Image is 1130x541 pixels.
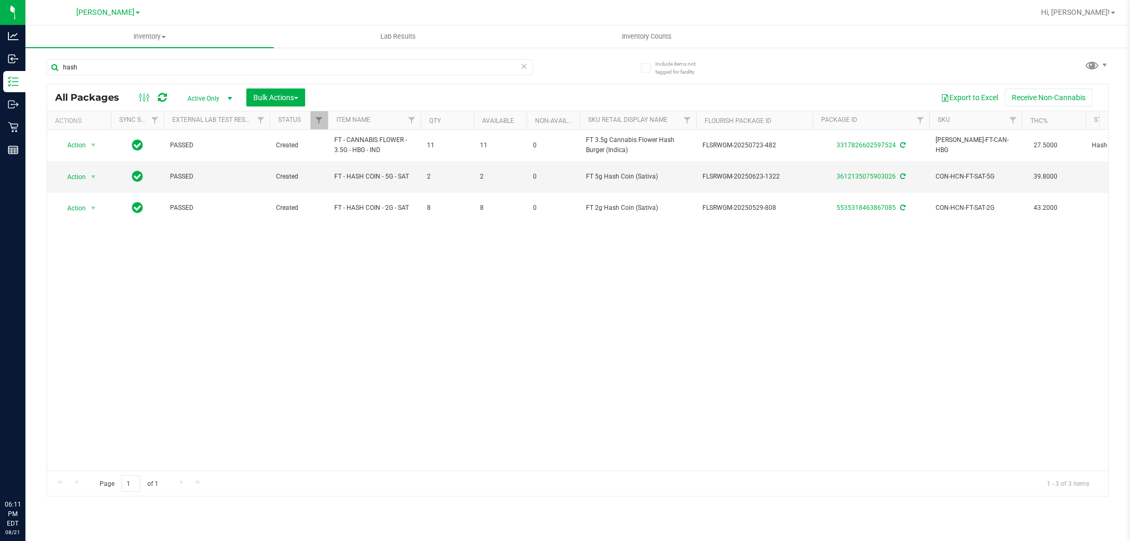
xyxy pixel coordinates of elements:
[58,201,86,216] span: Action
[936,135,1016,155] span: [PERSON_NAME]-FT-CAN-HBG
[334,172,414,182] span: FT - HASH COIN - 5G - SAT
[310,111,328,129] a: Filter
[837,204,896,211] a: 5535318463867085
[76,8,135,17] span: [PERSON_NAME]
[11,456,42,488] iframe: Resource center
[1004,111,1022,129] a: Filter
[172,116,255,123] a: External Lab Test Result
[1094,116,1116,123] a: Strain
[586,203,690,213] span: FT 2g Hash Coin (Sativa)
[276,172,322,182] span: Created
[1005,88,1092,107] button: Receive Non-Cannabis
[274,25,522,48] a: Lab Results
[837,173,896,180] a: 3612135075903026
[91,475,167,492] span: Page of 1
[276,140,322,150] span: Created
[87,138,100,153] span: select
[936,203,1016,213] span: CON-HCN-FT-SAT-2G
[821,116,857,123] a: Package ID
[253,93,298,102] span: Bulk Actions
[480,172,520,182] span: 2
[702,203,806,213] span: FLSRWGM-20250529-808
[936,172,1016,182] span: CON-HCN-FT-SAT-5G
[586,135,690,155] span: FT 3.5g Cannabis Flower Hash Burger (Indica)
[276,203,322,213] span: Created
[898,141,905,149] span: Sync from Compliance System
[429,117,441,125] a: Qty
[1028,138,1063,153] span: 27.5000
[480,140,520,150] span: 11
[132,200,143,215] span: In Sync
[8,122,19,132] inline-svg: Retail
[702,172,806,182] span: FLSRWGM-20250623-1322
[1030,117,1048,125] a: THC%
[1028,200,1063,216] span: 43.2000
[427,172,467,182] span: 2
[655,60,708,76] span: Include items not tagged for facility
[87,170,100,184] span: select
[1028,169,1063,184] span: 39.8000
[55,92,130,103] span: All Packages
[119,116,160,123] a: Sync Status
[403,111,421,129] a: Filter
[427,203,467,213] span: 8
[522,25,771,48] a: Inventory Counts
[8,76,19,87] inline-svg: Inventory
[5,500,21,528] p: 06:11 PM EDT
[702,140,806,150] span: FLSRWGM-20250723-482
[482,117,514,125] a: Available
[334,203,414,213] span: FT - HASH COIN - 2G - SAT
[278,116,301,123] a: Status
[898,173,905,180] span: Sync from Compliance System
[58,138,86,153] span: Action
[533,140,573,150] span: 0
[8,99,19,110] inline-svg: Outbound
[170,140,263,150] span: PASSED
[480,203,520,213] span: 8
[252,111,270,129] a: Filter
[31,455,44,467] iframe: Resource center unread badge
[427,140,467,150] span: 11
[246,88,305,107] button: Bulk Actions
[336,116,370,123] a: Item Name
[521,59,528,73] span: Clear
[535,117,582,125] a: Non-Available
[934,88,1005,107] button: Export to Excel
[132,169,143,184] span: In Sync
[334,135,414,155] span: FT - CANNABIS FLOWER - 3.5G - HBG - IND
[705,117,771,125] a: Flourish Package ID
[132,138,143,153] span: In Sync
[58,170,86,184] span: Action
[170,203,263,213] span: PASSED
[25,25,274,48] a: Inventory
[586,172,690,182] span: FT 5g Hash Coin (Sativa)
[912,111,929,129] a: Filter
[55,117,106,125] div: Actions
[533,172,573,182] span: 0
[1041,8,1110,16] span: Hi, [PERSON_NAME]!
[366,32,430,41] span: Lab Results
[47,59,533,75] input: Search Package ID, Item Name, SKU, Lot or Part Number...
[87,201,100,216] span: select
[8,54,19,64] inline-svg: Inbound
[170,172,263,182] span: PASSED
[5,528,21,536] p: 08/21
[8,31,19,41] inline-svg: Analytics
[8,145,19,155] inline-svg: Reports
[1038,475,1098,491] span: 1 - 3 of 3 items
[898,204,905,211] span: Sync from Compliance System
[25,32,274,41] span: Inventory
[679,111,696,129] a: Filter
[588,116,668,123] a: Sku Retail Display Name
[146,111,164,129] a: Filter
[837,141,896,149] a: 3317826602597524
[533,203,573,213] span: 0
[938,116,950,123] a: SKU
[608,32,686,41] span: Inventory Counts
[121,475,140,492] input: 1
